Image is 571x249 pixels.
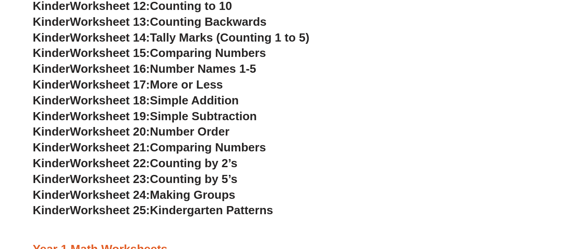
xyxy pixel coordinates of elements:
span: Worksheet 25: [70,203,150,217]
span: Tally Marks (Counting 1 to 5) [150,31,309,44]
span: Worksheet 22: [70,156,150,170]
span: Worksheet 17: [70,78,150,91]
span: Worksheet 18: [70,94,150,107]
span: Worksheet 24: [70,188,150,202]
span: Kinder [33,62,70,75]
span: Kinder [33,172,70,186]
span: Worksheet 16: [70,62,150,75]
span: Counting by 2’s [150,156,237,170]
span: Kinder [33,109,70,123]
span: Worksheet 15: [70,46,150,60]
span: Kinder [33,141,70,154]
iframe: Chat Widget [421,147,571,249]
span: Counting by 5’s [150,172,237,186]
span: Kinder [33,156,70,170]
span: Making Groups [150,188,235,202]
span: Simple Addition [150,94,239,107]
span: Simple Subtraction [150,109,257,123]
span: Counting Backwards [150,15,266,28]
span: More or Less [150,78,223,91]
span: Comparing Numbers [150,46,266,60]
span: Worksheet 19: [70,109,150,123]
span: Kinder [33,15,70,28]
span: Kindergarten Patterns [150,203,273,217]
span: Kinder [33,31,70,44]
span: Worksheet 21: [70,141,150,154]
span: Worksheet 23: [70,172,150,186]
span: Kinder [33,125,70,138]
span: Worksheet 20: [70,125,150,138]
span: Number Order [150,125,229,138]
span: Worksheet 13: [70,15,150,28]
span: Kinder [33,94,70,107]
span: Comparing Numbers [150,141,266,154]
span: Kinder [33,78,70,91]
span: Worksheet 14: [70,31,150,44]
span: Number Names 1-5 [150,62,256,75]
span: Kinder [33,188,70,202]
span: Kinder [33,203,70,217]
span: Kinder [33,46,70,60]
